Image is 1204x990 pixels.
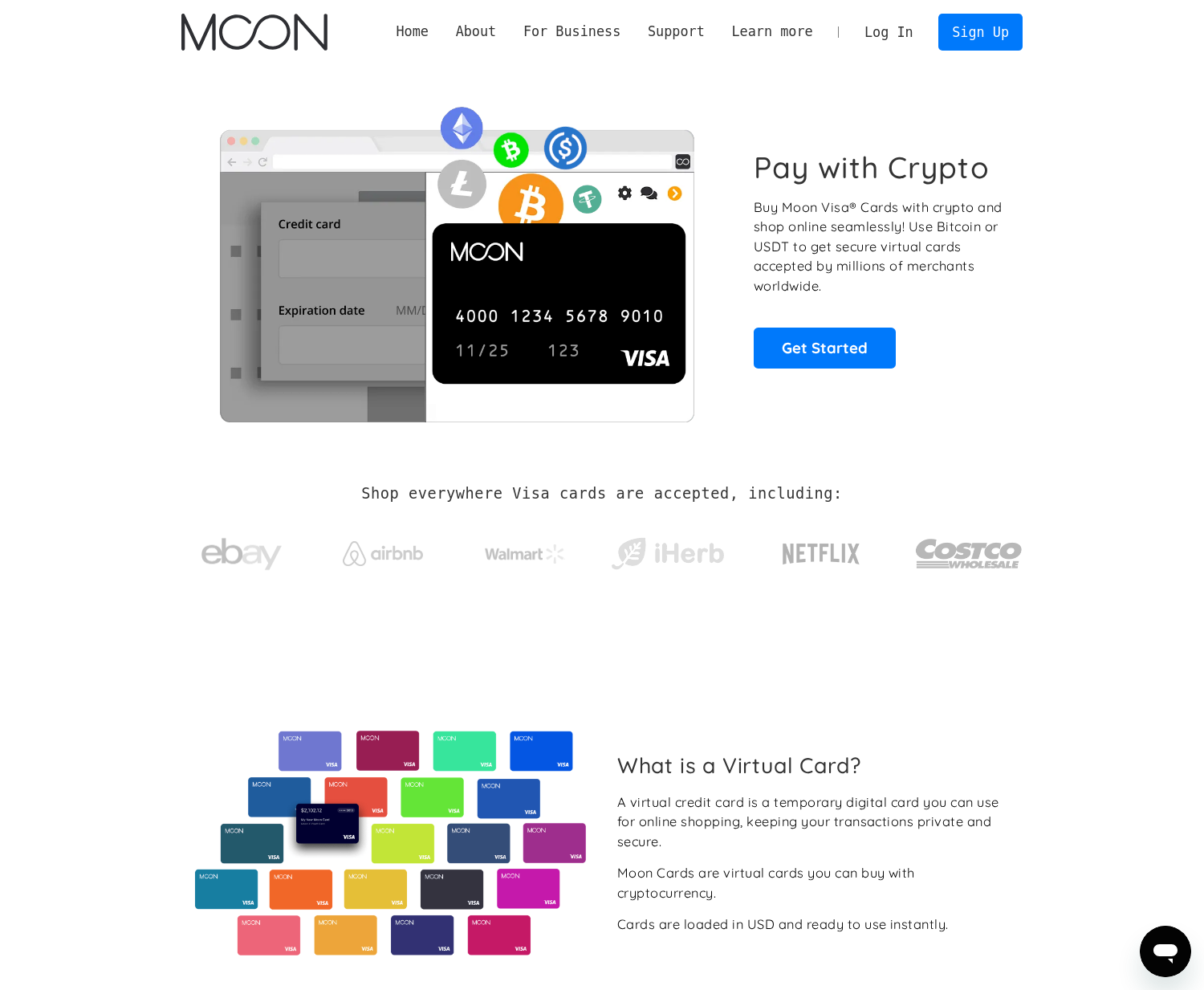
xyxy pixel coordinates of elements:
a: Sign Up [938,14,1022,50]
h1: Pay with Crypto [754,149,990,185]
img: Costco [915,524,1023,584]
div: For Business [523,22,620,42]
a: Home [383,22,442,42]
iframe: Button to launch messaging window [1140,926,1191,977]
div: About [456,22,497,42]
img: iHerb [608,533,727,575]
h2: Shop everywhere Visa cards are accepted, including: [361,485,842,503]
img: Walmart [485,544,565,564]
img: Airbnb [343,541,423,566]
div: Support [648,22,705,42]
img: Moon Cards let you spend your crypto anywhere Visa is accepted. [181,96,731,422]
a: Netflix [750,518,893,582]
a: Costco [915,507,1023,592]
div: About [442,22,510,42]
div: Support [634,22,718,42]
h2: What is a Virtual Card? [617,752,1010,778]
div: Cards are loaded in USD and ready to use instantly. [617,915,949,935]
img: Virtual cards from Moon [193,731,588,955]
a: iHerb [608,517,727,583]
div: Learn more [731,22,812,42]
div: Moon Cards are virtual cards you can buy with cryptocurrency. [617,863,1010,902]
a: Airbnb [323,525,443,574]
div: For Business [510,22,634,42]
div: A virtual credit card is a temporary digital card you can use for online shopping, keeping your t... [617,792,1010,852]
a: ebay [181,513,301,588]
a: home [181,14,327,51]
img: Netflix [781,534,861,574]
img: Moon Logo [181,14,327,51]
p: Buy Moon Visa® Cards with crypto and shop online seamlessly! Use Bitcoin or USDT to get secure vi... [754,198,1005,296]
a: Log In [851,14,926,50]
div: Learn more [718,22,827,42]
a: Walmart [466,528,585,572]
img: ebay [201,529,282,580]
a: Get Started [754,328,896,368]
